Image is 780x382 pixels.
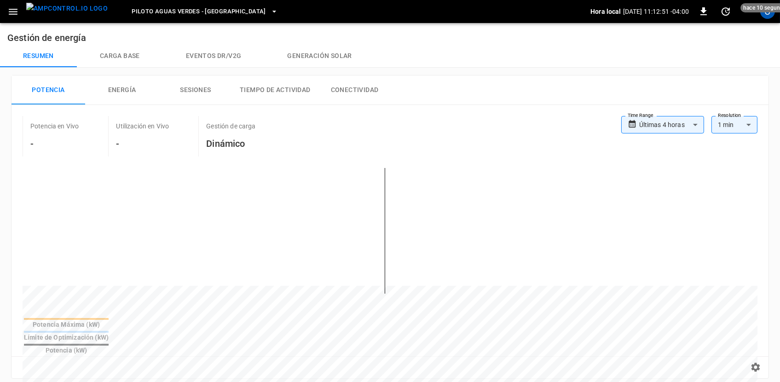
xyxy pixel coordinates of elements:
[132,6,266,17] span: Piloto Aguas Verdes - [GEOGRAPHIC_DATA]
[264,45,375,67] button: Generación solar
[623,7,689,16] p: [DATE] 11:12:51 -04:00
[590,7,621,16] p: Hora local
[718,112,741,119] label: Resolution
[26,3,108,14] img: ampcontrol.io logo
[30,122,79,131] p: Potencia en Vivo
[116,136,169,151] h6: -
[718,4,733,19] button: set refresh interval
[163,45,265,67] button: Eventos DR/V2G
[159,75,232,105] button: Sesiones
[116,122,169,131] p: Utilización en Vivo
[232,75,318,105] button: Tiempo de Actividad
[206,136,255,151] h6: Dinámico
[12,75,85,105] button: Potencia
[206,122,255,131] p: Gestión de carga
[85,75,159,105] button: Energía
[30,136,79,151] h6: -
[128,3,282,21] button: Piloto Aguas Verdes - [GEOGRAPHIC_DATA]
[628,112,653,119] label: Time Range
[77,45,163,67] button: Carga base
[318,75,392,105] button: Conectividad
[711,116,757,133] div: 1 min
[639,116,704,133] div: Últimas 4 horas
